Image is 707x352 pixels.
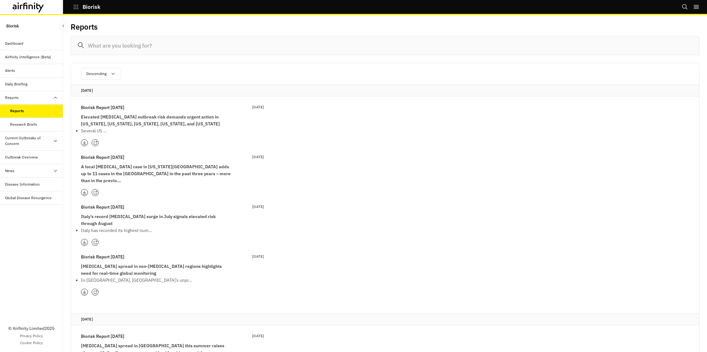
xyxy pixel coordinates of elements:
input: What are you looking for? [71,36,699,55]
h2: Reports [71,22,98,32]
div: Global Disease Resurgence [5,195,52,201]
p: Biorisk Report [DATE] [81,154,124,161]
a: Privacy Policy [20,333,43,339]
p: Biorisk [83,4,101,10]
p: Biorisk [6,20,19,32]
div: Daily Briefing [5,81,27,87]
button: Close Sidebar [59,22,67,30]
strong: [MEDICAL_DATA] spread in non-[MEDICAL_DATA] regions highlights need for real-time global monitoring [81,263,222,276]
p: Biorisk Report [DATE] [81,204,124,211]
strong: A local [MEDICAL_DATA] case in [US_STATE][GEOGRAPHIC_DATA] adds up to 11 cases in the [GEOGRAPHIC... [81,164,231,183]
p: Biorisk Report [DATE] [81,104,124,111]
p: [DATE] [81,316,689,322]
div: Airfinity Intelligence (Beta) [5,54,51,60]
div: Research Briefs [10,122,37,127]
div: Disease Information [5,182,40,187]
div: News [5,168,14,174]
strong: Elevated [MEDICAL_DATA] outbreak risk demands urgent action in [US_STATE], [US_STATE], [US_STATE]... [81,114,220,127]
div: Reports [5,95,19,101]
strong: Italy’s record [MEDICAL_DATA] surge in July signals elevated risk through August [81,214,216,226]
p: In [GEOGRAPHIC_DATA], [GEOGRAPHIC_DATA]’s unpr… [81,277,232,284]
p: [DATE] [252,204,264,210]
p: Italy has recorded its highest num… [81,227,232,234]
button: Descending [81,68,121,80]
button: Biorisk [73,2,101,12]
p: [DATE] [252,104,264,110]
p: Several US … [81,127,232,134]
p: Biorisk Report [DATE] [81,253,124,260]
div: Alerts [5,68,15,73]
div: Reports [10,108,24,114]
p: [DATE] [81,87,689,94]
div: Current Outbreaks of Concern [5,135,53,147]
div: Outbreak Overview [5,154,38,160]
p: © Airfinity Limited 2025 [8,325,55,332]
p: [DATE] [252,253,264,260]
a: Cookie Policy [20,340,43,346]
p: [DATE] [252,154,264,160]
button: Search [682,2,688,12]
p: [DATE] [252,333,264,339]
p: Biorisk Report [DATE] [81,333,124,340]
div: Dashboard [5,41,23,46]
